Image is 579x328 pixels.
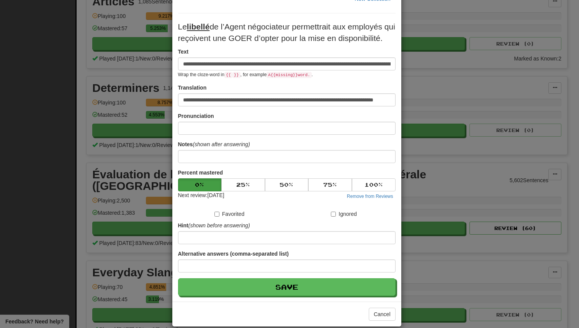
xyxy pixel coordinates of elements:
div: Percent mastered [178,178,396,191]
button: Save [178,278,396,296]
button: Cancel [369,308,396,321]
code: A {{ missing }} word. [267,72,311,78]
input: Favorited [214,212,219,217]
small: Wrap the cloze-word in , for example . [178,72,313,77]
label: Hint [178,222,250,229]
label: Text [178,48,189,55]
label: Pronunciation [178,112,214,120]
label: Translation [178,84,207,91]
u: libellé [187,22,210,31]
div: Next review: [DATE] [178,191,224,201]
label: Alternative answers (comma-separated list) [178,250,289,258]
em: (shown after answering) [193,141,250,147]
button: 25% [221,178,265,191]
label: Favorited [214,210,244,218]
input: Ignored [331,212,336,217]
em: (shown before answering) [188,222,250,228]
p: Le de l’Agent négociateur permettrait aux employés qui reçoivent une GOER d’opter pour la mise en... [178,21,396,44]
label: Percent mastered [178,169,223,176]
label: Ignored [331,210,357,218]
code: }} [232,72,240,78]
button: 50% [265,178,309,191]
button: 0% [178,178,222,191]
button: 100% [352,178,396,191]
button: 75% [308,178,352,191]
code: {{ [224,72,232,78]
button: Remove from Reviews [345,192,396,201]
label: Notes [178,140,250,148]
